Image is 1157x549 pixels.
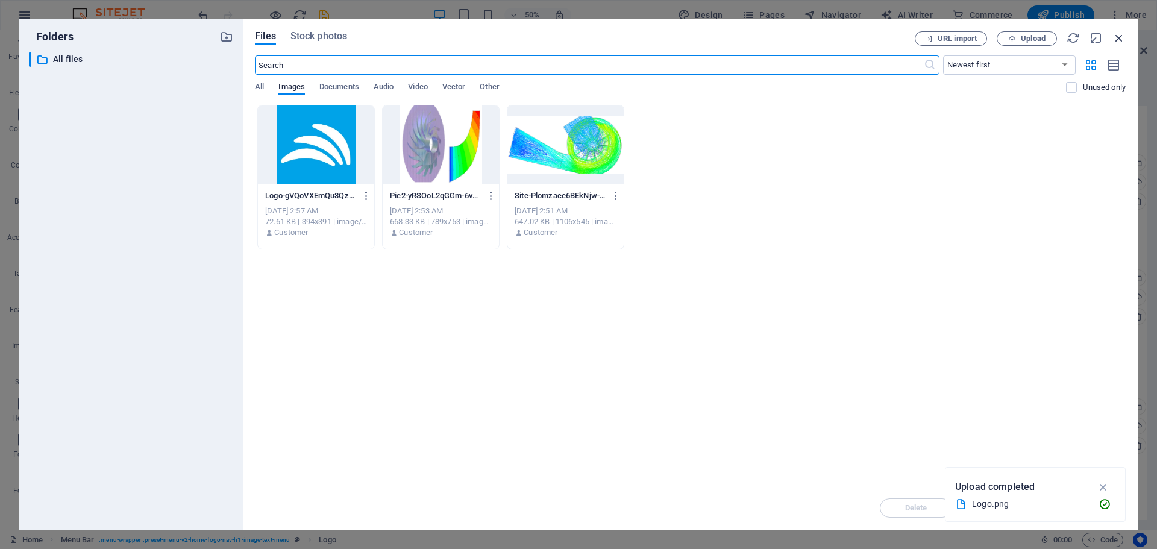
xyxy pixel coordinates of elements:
i: Minimize [1090,31,1103,45]
div: [DATE] 2:53 AM [390,205,492,216]
p: Upload completed [955,479,1035,495]
span: All [255,80,264,96]
span: Audio [374,80,394,96]
span: Images [278,80,305,96]
span: Stock photos [290,29,347,43]
p: Customer [399,227,433,238]
p: Customer [524,227,557,238]
span: URL import [938,35,977,42]
span: Documents [319,80,359,96]
p: Customer [274,227,308,238]
p: Folders [29,29,74,45]
p: Pic2-yRSOoL2qGGm-6vFTSrGjAA.png [390,190,480,201]
input: Search [255,55,923,75]
div: [DATE] 2:57 AM [265,205,367,216]
div: Logo.png [972,497,1089,511]
div: ​ [29,52,31,67]
button: URL import [915,31,987,46]
div: [DATE] 2:51 AM [515,205,616,216]
i: Reload [1067,31,1080,45]
span: Upload [1021,35,1046,42]
button: Upload [997,31,1057,46]
div: 72.61 KB | 394x391 | image/png [265,216,367,227]
span: Other [480,80,499,96]
p: Site-Plomzace6BEkNjw-jTmmkA.png [515,190,605,201]
i: Create new folder [220,30,233,43]
p: Logo-gVQoVXEmQu3QzrD_WfjnLA.png [265,190,356,201]
div: 647.02 KB | 1106x545 | image/png [515,216,616,227]
p: All files [53,52,211,66]
div: 668.33 KB | 789x753 | image/png [390,216,492,227]
span: Files [255,29,276,43]
span: Video [408,80,427,96]
p: Displays only files that are not in use on the website. Files added during this session can still... [1083,82,1126,93]
span: Vector [442,80,466,96]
